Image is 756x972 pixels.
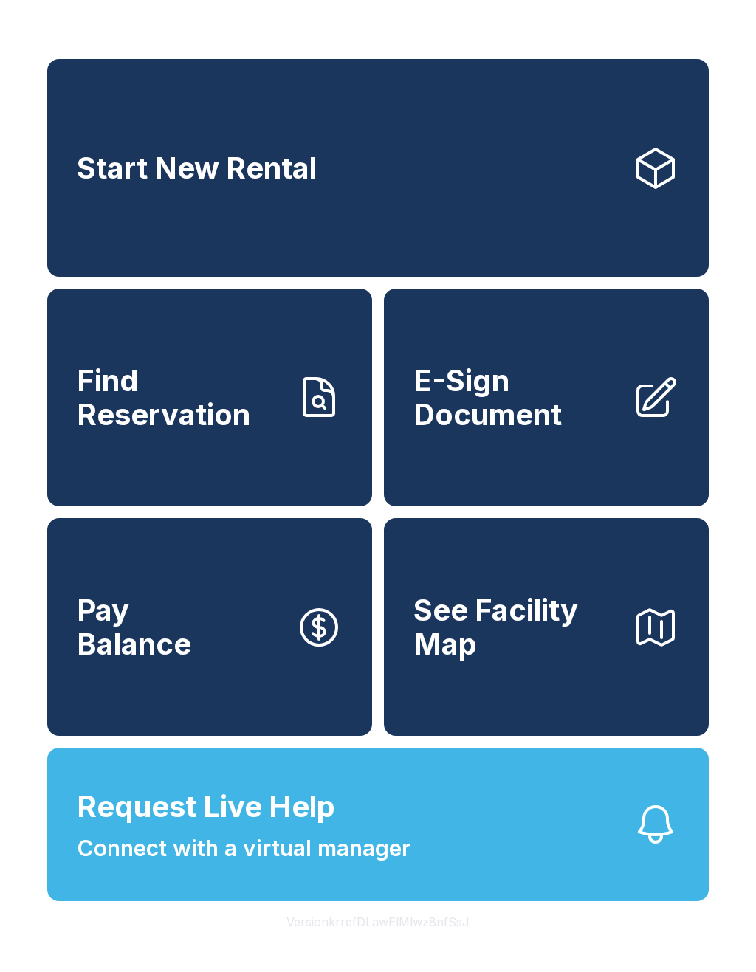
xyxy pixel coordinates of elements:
[384,289,709,506] a: E-Sign Document
[47,59,709,277] a: Start New Rental
[413,593,620,661] span: See Facility Map
[77,832,410,865] span: Connect with a virtual manager
[77,151,317,185] span: Start New Rental
[47,748,709,901] button: Request Live HelpConnect with a virtual manager
[275,901,481,942] button: VersionkrrefDLawElMlwz8nfSsJ
[47,518,372,736] button: PayBalance
[77,785,335,829] span: Request Live Help
[77,593,191,661] span: Pay Balance
[47,289,372,506] a: Find Reservation
[77,364,283,431] span: Find Reservation
[384,518,709,736] button: See Facility Map
[413,364,620,431] span: E-Sign Document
